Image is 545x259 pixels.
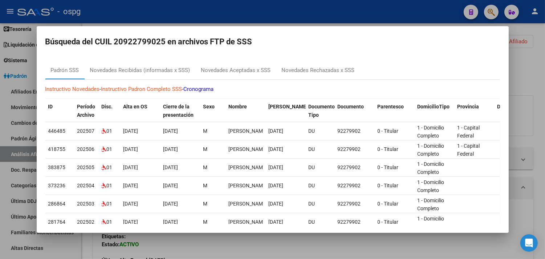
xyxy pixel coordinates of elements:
[48,219,66,225] span: 281764
[123,128,138,134] span: [DATE]
[102,163,118,172] div: 01
[163,183,178,188] span: [DATE]
[123,146,138,152] span: [DATE]
[77,146,95,152] span: 202506
[455,99,495,123] datatable-header-cell: Provincia
[77,104,95,118] span: Período Archivo
[102,182,118,190] div: 01
[229,183,268,188] span: MEDINA DAVALOS LORENZO
[201,66,271,75] div: Novedades Aceptadas x SSS
[378,219,399,225] span: 0 - Titular
[418,198,444,212] span: 1 - Domicilio Completo
[163,219,178,225] span: [DATE]
[338,145,372,154] div: 92279902
[48,201,66,207] span: 286864
[520,234,538,252] div: Open Intercom Messenger
[45,35,500,49] h2: Búsqueda del CUIL 20922799025 en archivos FTP de SSS
[77,201,95,207] span: 202503
[309,200,332,208] div: DU
[229,164,268,170] span: MEDINA DAVALOS LORENZO
[51,66,79,75] div: Padrón SSS
[123,219,138,225] span: [DATE]
[418,161,444,175] span: 1 - Domicilio Completo
[309,104,335,118] span: Documento Tipo
[229,146,268,152] span: MEDINA DAVALOS LORENZO
[269,201,284,207] span: [DATE]
[378,164,399,170] span: 0 - Titular
[497,104,531,109] span: Departamento
[418,104,450,109] span: DomicilioTipo
[45,86,100,92] a: Instructivo Novedades
[335,99,375,123] datatable-header-cell: Documento
[269,219,284,225] span: [DATE]
[457,104,479,109] span: Provincia
[229,128,268,134] span: MEDINA DAVALOS LORENZO
[123,201,138,207] span: [DATE]
[269,164,284,170] span: [DATE]
[269,128,284,134] span: [DATE]
[418,143,444,157] span: 1 - Domicilio Completo
[102,218,118,226] div: 01
[309,145,332,154] div: DU
[74,99,99,123] datatable-header-cell: Período Archivo
[338,200,372,208] div: 92279902
[48,146,66,152] span: 418755
[163,146,178,152] span: [DATE]
[121,99,160,123] datatable-header-cell: Alta en OS
[457,143,480,157] span: 1 - Capital Federal
[203,183,208,188] span: M
[229,104,247,109] span: Nombre
[338,104,364,109] span: Documento
[77,183,95,188] span: 202504
[226,99,266,123] datatable-header-cell: Nombre
[123,164,138,170] span: [DATE]
[269,104,309,109] span: [PERSON_NAME].
[163,164,178,170] span: [DATE]
[102,145,118,154] div: 01
[269,183,284,188] span: [DATE]
[378,128,399,134] span: 0 - Titular
[203,104,215,109] span: Sexo
[338,182,372,190] div: 92279902
[184,86,214,92] a: Cronograma
[203,128,208,134] span: M
[309,218,332,226] div: DU
[309,182,332,190] div: DU
[77,128,95,134] span: 202507
[375,99,415,123] datatable-header-cell: Parentesco
[418,179,444,194] span: 1 - Domicilio Completo
[200,99,226,123] datatable-header-cell: Sexo
[102,200,118,208] div: 01
[102,104,113,109] span: Disc.
[77,164,95,170] span: 202505
[123,104,148,109] span: Alta en OS
[163,128,178,134] span: [DATE]
[48,164,66,170] span: 383875
[309,163,332,172] div: DU
[99,99,121,123] datatable-header-cell: Disc.
[338,163,372,172] div: 92279902
[338,127,372,135] div: 92279902
[229,201,268,207] span: MEDINA DAVALOS LORENZO
[309,127,332,135] div: DU
[378,146,399,152] span: 0 - Titular
[203,201,208,207] span: M
[338,218,372,226] div: 92279902
[102,127,118,135] div: 01
[269,146,284,152] span: [DATE]
[306,99,335,123] datatable-header-cell: Documento Tipo
[203,164,208,170] span: M
[48,183,66,188] span: 373236
[45,99,74,123] datatable-header-cell: ID
[415,99,455,123] datatable-header-cell: DomicilioTipo
[495,99,534,123] datatable-header-cell: Departamento
[163,201,178,207] span: [DATE]
[378,201,399,207] span: 0 - Titular
[123,183,138,188] span: [DATE]
[203,146,208,152] span: M
[48,128,66,134] span: 446485
[77,219,95,225] span: 202502
[282,66,355,75] div: Novedades Rechazadas x SSS
[378,104,404,109] span: Parentesco
[378,183,399,188] span: 0 - Titular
